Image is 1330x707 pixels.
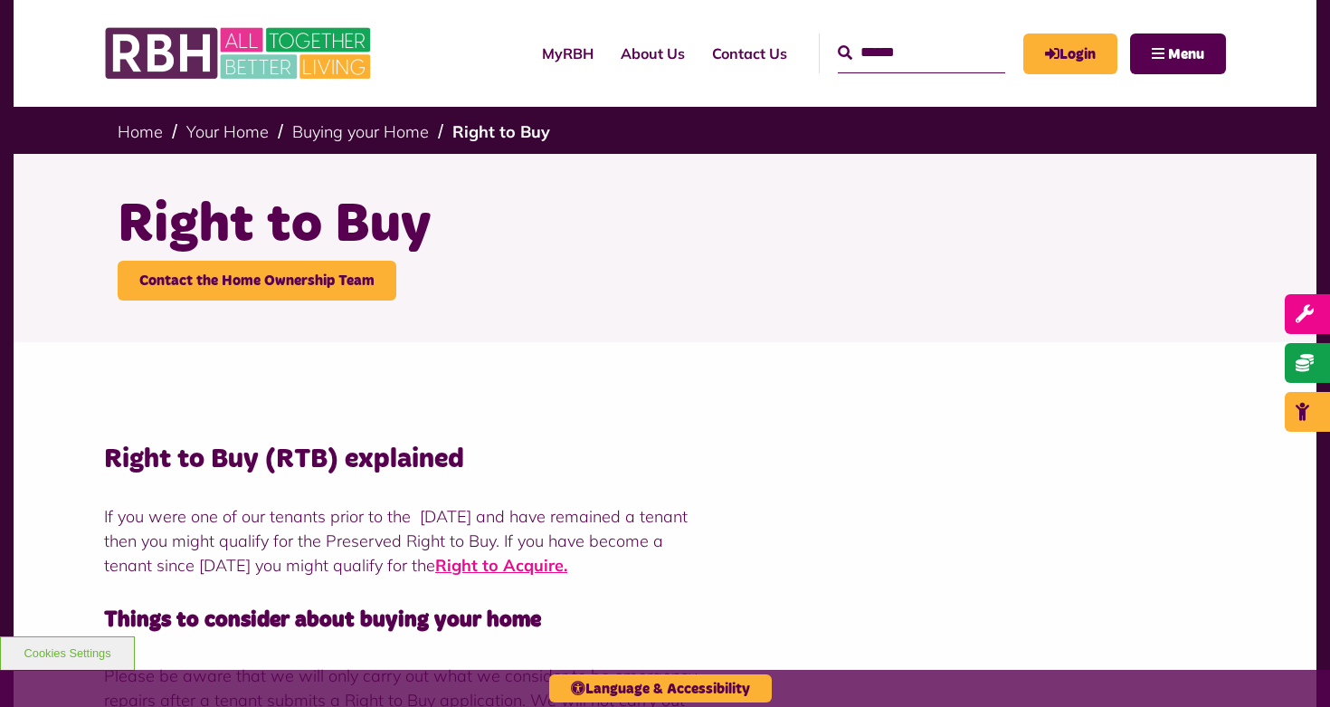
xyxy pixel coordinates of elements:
h1: Right to Buy [118,190,1212,261]
a: Contact the Home Ownership Team [118,261,396,301]
a: About Us [607,29,698,78]
iframe: Netcall Web Assistant for live chat [1249,626,1330,707]
a: MyRBH [528,29,607,78]
a: Right to Buy [452,121,550,142]
img: RBH [104,18,375,89]
a: Your Home [186,121,269,142]
a: Contact Us [698,29,801,78]
a: Buying your Home [292,121,429,142]
h3: Right to Buy (RTB) explained [104,442,1226,477]
strong: Things to consider about buying your home [104,609,541,631]
p: If you were one of our tenants prior to the [DATE] and have remained a tenant then you might qual... [104,504,1226,578]
strong: Right to Acquire [435,555,564,576]
button: Language & Accessibility [549,674,772,702]
span: Menu [1168,47,1204,62]
a: Home [118,121,163,142]
a: Right to Acquire. [435,555,567,576]
button: Navigation [1130,33,1226,74]
a: MyRBH [1023,33,1117,74]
